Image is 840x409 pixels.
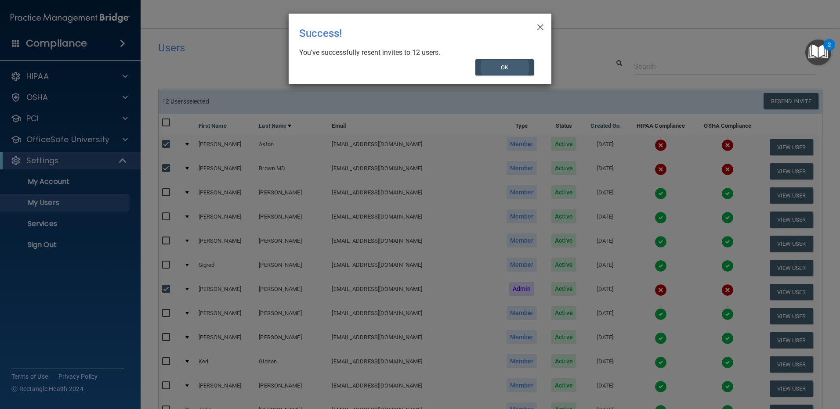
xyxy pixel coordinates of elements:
[828,45,831,56] div: 2
[475,59,534,75] button: OK
[688,347,829,382] iframe: Drift Widget Chat Controller
[299,21,505,46] div: Success!
[805,39,831,65] button: Open Resource Center, 2 new notifications
[536,17,544,35] span: ×
[299,48,534,57] div: You’ve successfully resent invites to 12 users.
